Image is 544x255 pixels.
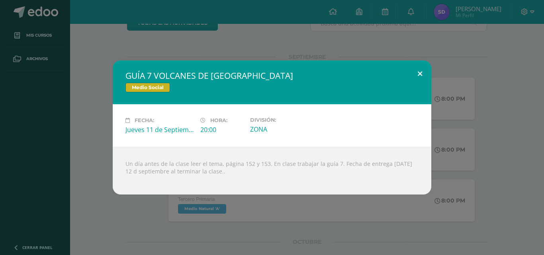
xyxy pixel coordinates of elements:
[113,147,431,195] div: Un día antes de la clase leer el tema, página 152 y 153. En clase trabajar la guía 7. Fecha de en...
[200,125,244,134] div: 20:00
[135,117,154,123] span: Fecha:
[250,125,319,134] div: ZONA
[125,70,419,81] h2: GUÍA 7 VOLCANES DE [GEOGRAPHIC_DATA]
[125,125,194,134] div: Jueves 11 de Septiembre
[210,117,227,123] span: Hora:
[250,117,319,123] label: División:
[125,83,170,92] span: Medio Social
[409,60,431,88] button: Close (Esc)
